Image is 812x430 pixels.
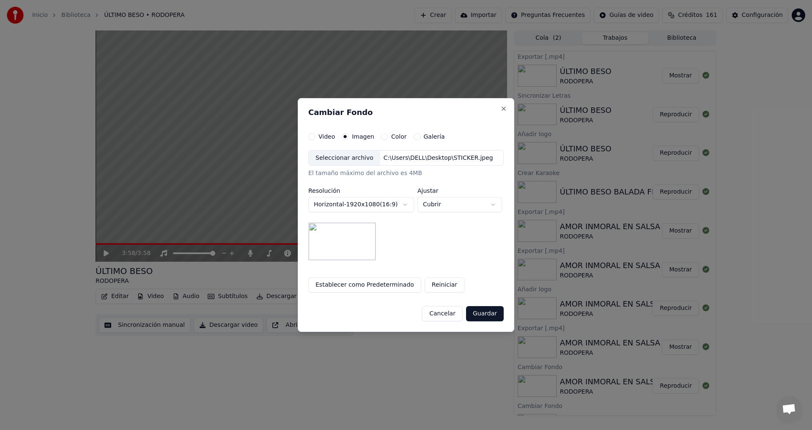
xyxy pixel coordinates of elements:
div: C:\Users\DELL\Desktop\STICKER.jpeg [380,154,497,162]
label: Imagen [352,134,374,140]
label: Resolución [308,188,414,194]
div: Seleccionar archivo [309,151,380,166]
button: Cancelar [422,306,463,321]
h2: Cambiar Fondo [308,109,504,116]
label: Video [318,134,335,140]
label: Galería [424,134,445,140]
label: Ajustar [417,188,502,194]
button: Establecer como Predeterminado [308,277,421,293]
label: Color [391,134,407,140]
button: Reiniciar [425,277,464,293]
div: El tamaño máximo del archivo es 4MB [308,170,504,178]
button: Guardar [466,306,504,321]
